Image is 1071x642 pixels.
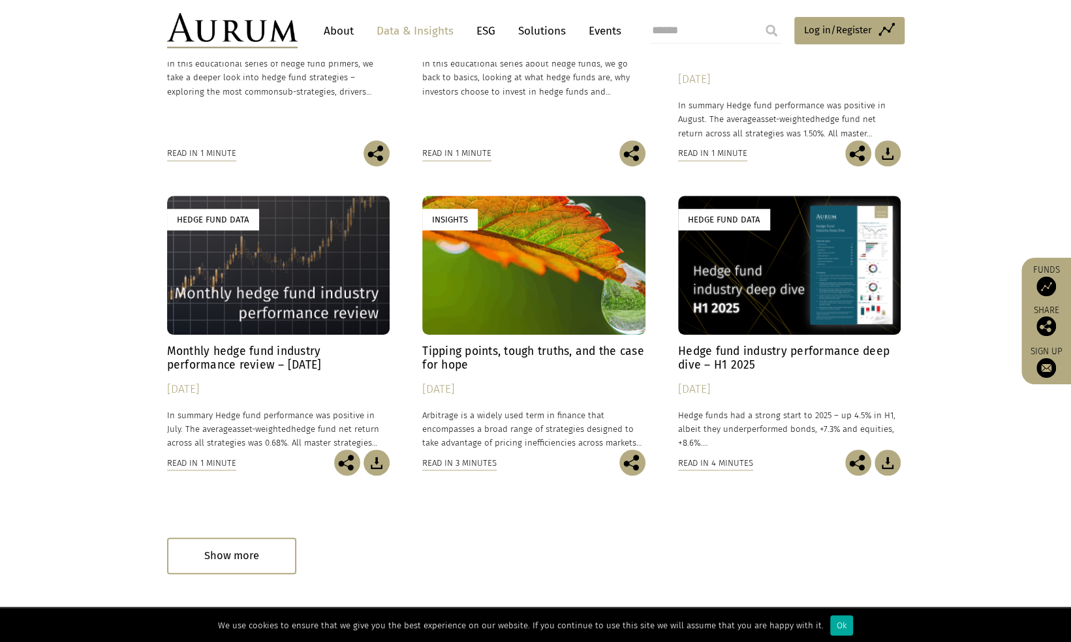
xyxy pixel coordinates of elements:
div: [DATE] [678,70,901,89]
div: [DATE] [167,380,390,399]
p: In summary Hedge fund performance was positive in August. The average hedge fund net return acros... [678,99,901,140]
div: Read in 1 minute [678,146,747,160]
img: Share this post [845,450,871,476]
div: Read in 3 minutes [422,456,497,470]
p: In summary Hedge fund performance was positive in July. The average hedge fund net return across ... [167,408,390,450]
img: Share this post [845,140,871,166]
p: In this educational series of hedge fund primers, we take a deeper look into hedge fund strategie... [167,57,390,98]
div: [DATE] [422,380,645,399]
img: Aurum [167,13,298,48]
img: Share this post [619,450,645,476]
h4: Hedge fund industry performance deep dive – H1 2025 [678,344,901,372]
div: Show more [167,538,296,573]
div: Hedge Fund Data [678,209,770,230]
a: About [317,19,360,43]
img: Download Article [875,140,901,166]
a: Sign up [1028,346,1064,378]
img: Share this post [334,450,360,476]
div: Ok [830,615,853,635]
p: Hedge funds had a strong start to 2025 – up 4.5% in H1, albeit they underperformed bonds, +7.3% a... [678,408,901,450]
div: Read in 1 minute [167,146,236,160]
img: Sign up to our newsletter [1036,358,1056,378]
img: Download Article [364,450,390,476]
span: asset-weighted [232,424,291,434]
a: Events [582,19,621,43]
div: Share [1028,306,1064,336]
div: Read in 4 minutes [678,456,753,470]
div: [DATE] [678,380,901,399]
div: Hedge Fund Data [167,209,259,230]
a: Insights Tipping points, tough truths, and the case for hope [DATE] Arbitrage is a widely used te... [422,196,645,450]
h4: Tipping points, tough truths, and the case for hope [422,344,645,372]
img: Access Funds [1036,277,1056,296]
img: Download Article [875,450,901,476]
p: In this educational series about hedge funds, we go back to basics, looking at what hedge funds a... [422,57,645,98]
a: Hedge Fund Data Monthly hedge fund industry performance review – [DATE] [DATE] In summary Hedge f... [167,196,390,450]
img: Share this post [364,140,390,166]
p: Arbitrage is a widely used term in finance that encompasses a broad range of strategies designed ... [422,408,645,450]
a: Solutions [512,19,572,43]
input: Submit [758,18,784,44]
div: Read in 1 minute [167,456,236,470]
a: Data & Insights [370,19,460,43]
a: Hedge Fund Data Hedge fund industry performance deep dive – H1 2025 [DATE] Hedge funds had a stro... [678,196,901,450]
div: Insights [422,209,478,230]
a: Log in/Register [794,17,905,44]
h4: Monthly hedge fund industry performance review – [DATE] [167,344,390,372]
span: asset-weighted [756,114,815,124]
div: Read in 1 minute [422,146,491,160]
span: sub-strategies [279,87,335,97]
span: Log in/Register [804,22,872,38]
a: Funds [1028,264,1064,296]
img: Share this post [1036,316,1056,336]
img: Share this post [619,140,645,166]
a: ESG [470,19,502,43]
